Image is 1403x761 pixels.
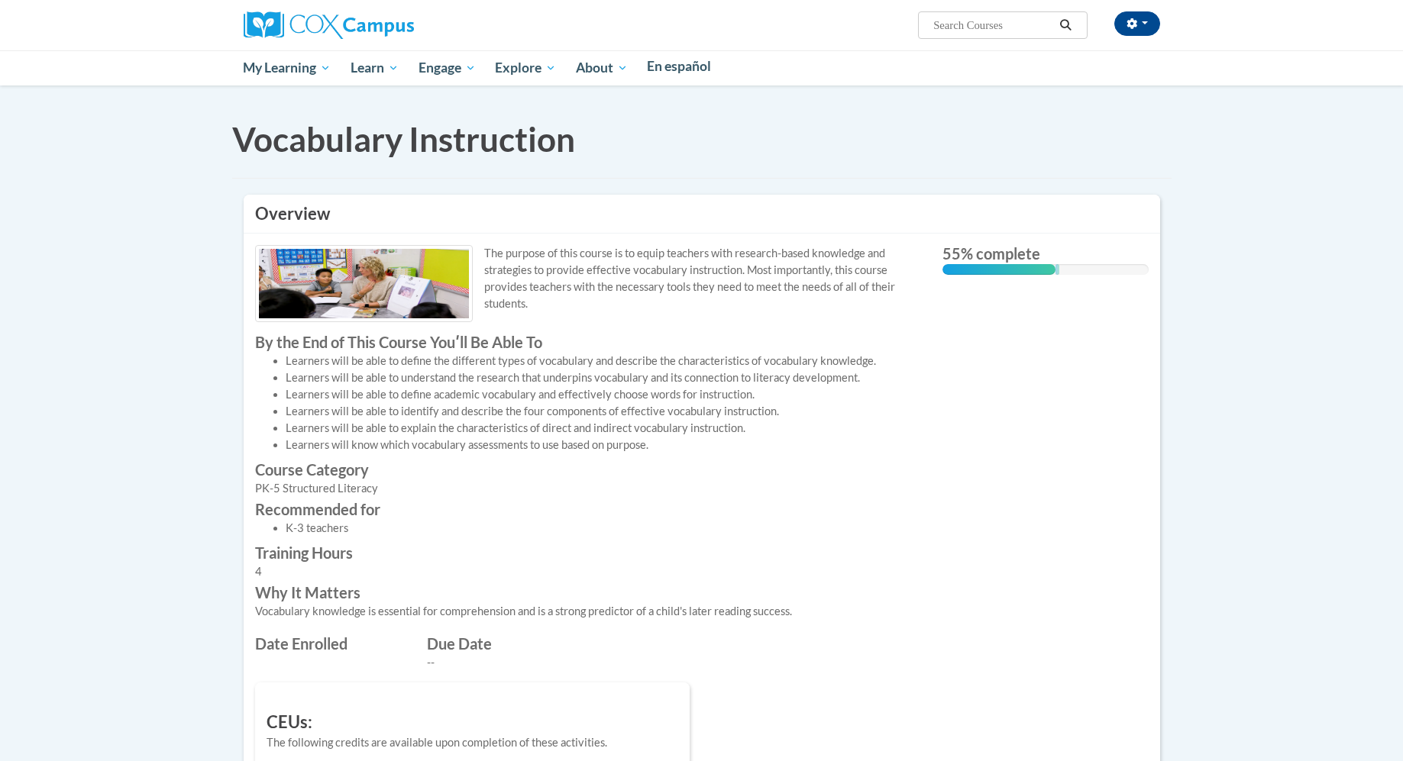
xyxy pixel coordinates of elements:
a: About [566,50,638,85]
a: Cox Campus [244,18,414,31]
span: Explore [495,59,556,77]
span: Vocabulary Instruction [232,119,575,159]
li: Learners will be able to identify and describe the four components of effective vocabulary instru... [286,403,920,420]
span: Engage [419,59,476,77]
span: My Learning [243,59,331,77]
label: Training Hours [255,544,920,561]
label: Why It Matters [255,584,920,601]
div: 55% complete [942,264,1056,275]
div: Main menu [221,50,1183,85]
li: Learners will know which vocabulary assessments to use based on purpose. [286,437,920,453]
li: Learners will be able to define the different types of vocabulary and describe the characteristic... [286,353,920,369]
img: Cox Campus [244,11,414,39]
img: Course logo image [255,245,473,322]
p: The following credits are available upon completion of these activities. [267,734,679,751]
div: 0.001% [1055,264,1059,275]
div: Vocabulary knowledge is essential for comprehension and is a strong predictor of a child's later ... [255,603,920,620]
li: Learners will be able to understand the research that underpins vocabulary and its connection to ... [286,369,920,386]
div: 4 [255,563,920,580]
span: About [576,59,628,77]
a: Explore [485,50,566,85]
a: En español [638,50,722,82]
label: 55% complete [942,245,1149,262]
label: Recommended for [255,501,920,518]
span: En español [647,58,711,74]
li: Learners will be able to define academic vocabulary and effectively choose words for instruction. [286,386,920,403]
span: Learn [351,59,399,77]
input: Search Courses [932,16,1054,34]
div: PK-5 Structured Literacy [255,480,920,497]
a: My Learning [234,50,341,85]
div: -- [427,654,576,671]
label: Date Enrolled [255,635,404,652]
li: K-3 teachers [286,520,920,537]
a: Engage [409,50,486,85]
a: Learn [341,50,409,85]
li: Learners will be able to explain the characteristics of direct and indirect vocabulary instruction. [286,420,920,437]
p: The purpose of this course is to equip teachers with research-based knowledge and strategies to p... [255,245,920,312]
label: Course Category [255,461,920,478]
button: Account Settings [1114,11,1160,36]
label: By the End of This Course Youʹll Be Able To [255,334,920,350]
h3: Overview [255,202,1149,226]
label: Due Date [427,635,576,652]
h3: CEUs: [267,711,679,734]
i:  [1059,20,1072,31]
button: Search [1054,16,1077,34]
